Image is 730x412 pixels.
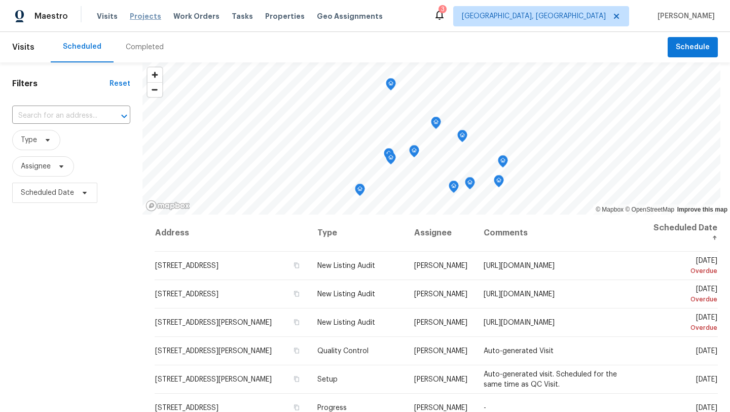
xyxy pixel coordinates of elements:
a: Mapbox [596,206,624,213]
span: [DATE] [652,286,717,304]
span: [PERSON_NAME] [414,376,467,383]
span: [GEOGRAPHIC_DATA], [GEOGRAPHIC_DATA] [462,11,606,21]
div: Map marker [457,130,467,146]
a: Improve this map [677,206,727,213]
span: Visits [97,11,118,21]
span: Zoom out [148,83,162,97]
span: Geo Assignments [317,11,383,21]
th: Assignee [406,215,476,252]
span: [PERSON_NAME] [414,404,467,411]
span: [DATE] [696,376,717,383]
span: [DATE] [652,314,717,333]
th: Scheduled Date ↑ [644,215,718,252]
div: Map marker [465,177,475,193]
span: [PERSON_NAME] [414,262,467,269]
button: Copy Address [292,318,301,327]
span: Tasks [232,13,253,20]
span: [PERSON_NAME] [414,348,467,355]
span: [STREET_ADDRESS][PERSON_NAME] [155,376,272,383]
div: 3 [441,4,445,14]
input: Search for an address... [12,108,102,124]
span: Properties [265,11,305,21]
span: Scheduled Date [21,188,74,198]
span: Setup [317,376,338,383]
span: [PERSON_NAME] [414,291,467,298]
span: Progress [317,404,347,411]
span: Quality Control [317,348,369,355]
span: New Listing Audit [317,291,375,298]
span: [STREET_ADDRESS] [155,262,218,269]
span: Visits [12,36,34,58]
span: New Listing Audit [317,262,375,269]
span: [URL][DOMAIN_NAME] [484,262,555,269]
button: Zoom in [148,67,162,82]
button: Copy Address [292,403,301,412]
div: Map marker [384,148,394,164]
span: [STREET_ADDRESS][PERSON_NAME] [155,348,272,355]
button: Zoom out [148,82,162,97]
a: Mapbox homepage [145,200,190,212]
button: Copy Address [292,374,301,384]
div: Overdue [652,266,717,276]
a: OpenStreetMap [625,206,674,213]
span: Auto-generated visit. Scheduled for the same time as QC Visit. [484,371,617,388]
span: [DATE] [696,404,717,411]
button: Copy Address [292,289,301,298]
th: Comments [476,215,644,252]
div: Map marker [498,155,508,171]
div: Reset [109,79,130,89]
span: [PERSON_NAME] [414,319,467,326]
span: Assignee [21,161,51,171]
div: Completed [126,42,164,52]
span: [URL][DOMAIN_NAME] [484,291,555,298]
span: Maestro [34,11,68,21]
button: Copy Address [292,261,301,270]
span: Auto-generated Visit [484,348,554,355]
button: Open [117,109,131,123]
span: - [484,404,486,411]
span: [STREET_ADDRESS][PERSON_NAME] [155,319,272,326]
div: Map marker [494,175,504,191]
div: Map marker [449,181,459,196]
span: [URL][DOMAIN_NAME] [484,319,555,326]
span: New Listing Audit [317,319,375,326]
div: Overdue [652,323,717,333]
div: Scheduled [63,42,101,52]
span: Schedule [676,41,710,54]
canvas: Map [142,62,720,215]
span: [PERSON_NAME] [653,11,715,21]
span: [STREET_ADDRESS] [155,404,218,411]
div: Map marker [355,184,365,199]
div: Overdue [652,294,717,304]
span: [DATE] [652,257,717,276]
th: Address [155,215,309,252]
div: Map marker [386,78,396,94]
div: Map marker [409,145,419,161]
button: Schedule [668,37,718,58]
span: Type [21,135,37,145]
div: Map marker [431,117,441,132]
div: Map marker [386,152,396,168]
span: [DATE] [696,348,717,355]
span: Work Orders [173,11,220,21]
th: Type [309,215,406,252]
span: Projects [130,11,161,21]
button: Copy Address [292,346,301,355]
span: [STREET_ADDRESS] [155,291,218,298]
h1: Filters [12,79,109,89]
